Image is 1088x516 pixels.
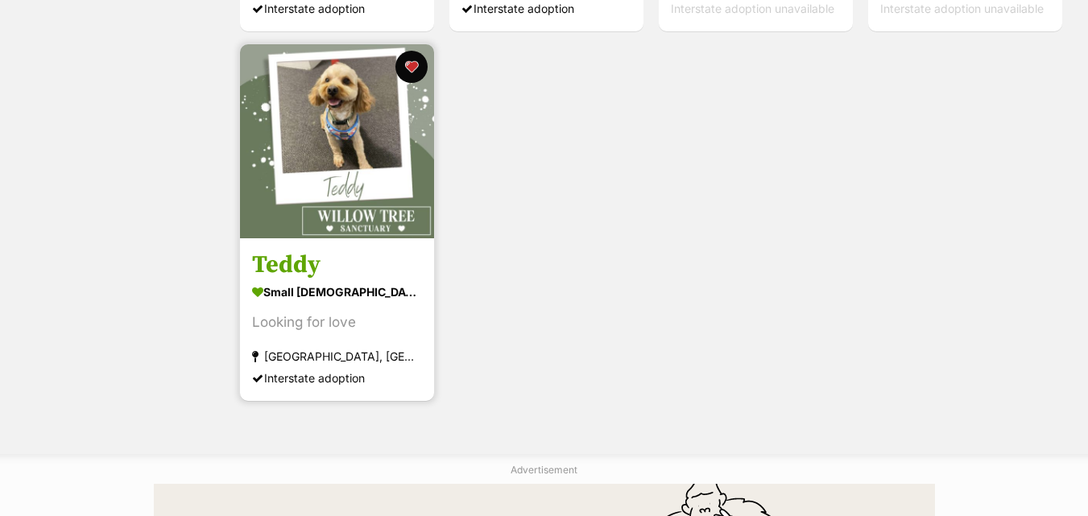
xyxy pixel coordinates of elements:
[252,367,422,389] div: Interstate adoption
[252,312,422,333] div: Looking for love
[240,44,434,238] img: Teddy
[880,2,1044,16] span: Interstate adoption unavailable
[252,280,422,303] div: small [DEMOGRAPHIC_DATA] Dog
[240,237,434,401] a: Teddy small [DEMOGRAPHIC_DATA] Dog Looking for love [GEOGRAPHIC_DATA], [GEOGRAPHIC_DATA] Intersta...
[395,51,428,83] button: favourite
[671,2,834,16] span: Interstate adoption unavailable
[252,345,422,367] div: [GEOGRAPHIC_DATA], [GEOGRAPHIC_DATA]
[252,250,422,280] h3: Teddy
